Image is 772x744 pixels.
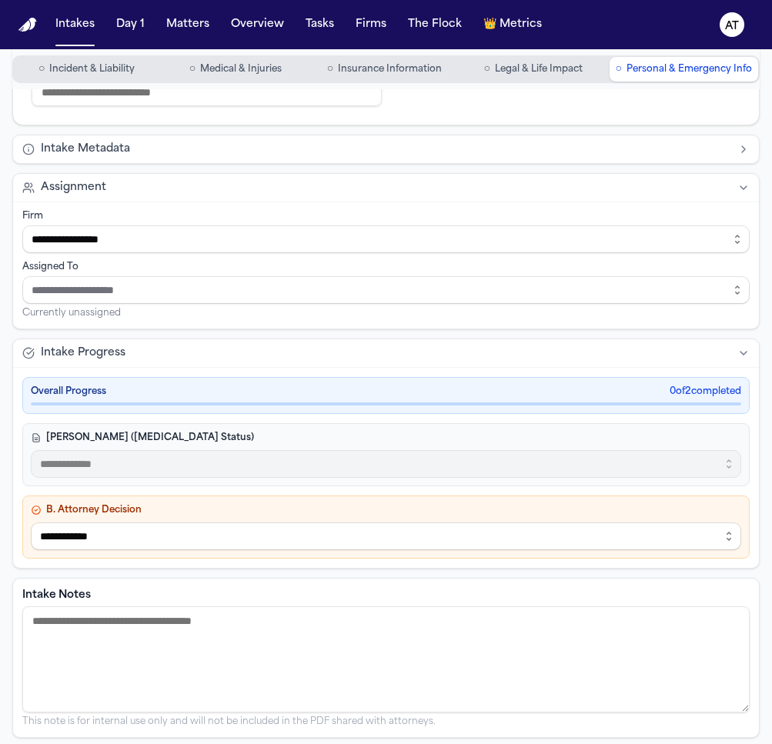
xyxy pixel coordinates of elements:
button: The Flock [402,11,468,38]
button: Intakes [49,11,101,38]
button: Go to Insurance Information [312,57,457,82]
span: Assignment [41,180,106,195]
span: ○ [327,62,333,77]
span: Intake Metadata [41,142,130,157]
span: ○ [616,62,622,77]
button: Matters [160,11,216,38]
span: Medical & Injuries [200,63,282,75]
button: Overview [225,11,290,38]
span: Incident & Liability [49,63,135,75]
span: 0 of 2 completed [670,385,741,398]
input: Select firm [22,225,750,253]
button: Go to Legal & Life Impact [460,57,606,82]
span: Personal & Emergency Info [627,63,752,75]
span: ○ [38,62,45,77]
h4: [PERSON_NAME] ([MEDICAL_DATA] Status) [31,432,741,444]
h4: B. Attorney Decision [31,504,741,516]
span: ○ [484,62,490,77]
button: Intake Progress [13,339,759,367]
textarea: Intake notes [22,606,750,712]
button: Go to Incident & Liability [14,57,159,82]
span: Insurance Information [338,63,442,75]
span: ○ [189,62,196,77]
button: Firms [349,11,393,38]
button: Go to Medical & Injuries [162,57,308,82]
button: crownMetrics [477,11,548,38]
span: Currently unassigned [22,307,121,319]
input: Assign to staff member [22,276,750,304]
p: This note is for internal use only and will not be included in the PDF shared with attorneys. [22,716,750,728]
span: Intake Progress [41,345,125,361]
button: Go to Personal & Emergency Info [610,57,758,82]
label: Intake Notes [22,588,750,603]
div: Assigned To [22,261,750,273]
span: Overall Progress [31,385,106,398]
span: Legal & Life Impact [495,63,583,75]
button: Assignment [13,174,759,202]
div: Firm [22,210,750,222]
img: Finch Logo [18,18,37,32]
input: Emergency contact relationship [32,78,382,106]
button: Day 1 [110,11,151,38]
button: Intake Metadata [13,135,759,163]
button: Tasks [299,11,340,38]
a: Home [18,18,37,32]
